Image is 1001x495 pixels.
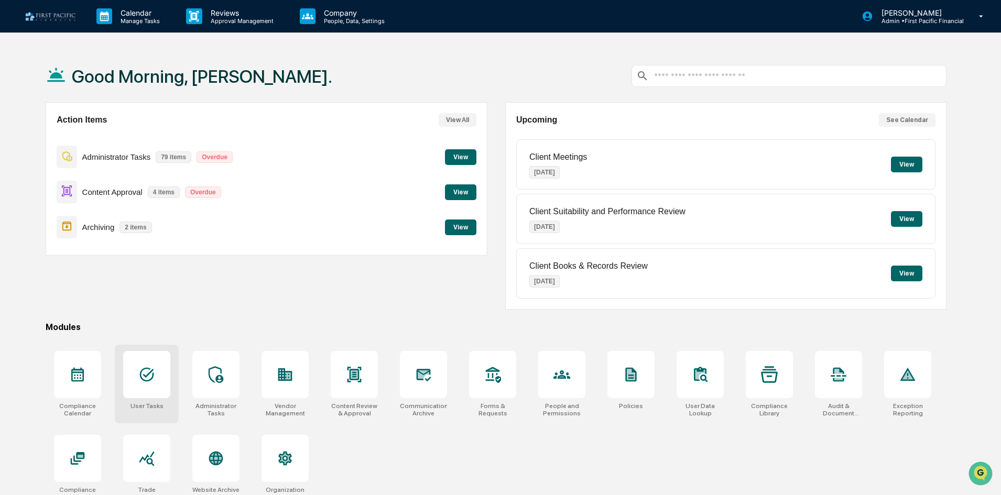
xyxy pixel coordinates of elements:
[891,157,922,172] button: View
[529,207,686,216] p: Client Suitability and Performance Review
[192,402,240,417] div: Administrator Tasks
[10,133,19,141] div: 🖐️
[445,149,476,165] button: View
[156,151,191,163] p: 79 items
[262,402,309,417] div: Vendor Management
[815,402,862,417] div: Audit & Document Logs
[10,22,191,39] p: How can we help?
[76,133,84,141] div: 🗄️
[529,152,587,162] p: Client Meetings
[112,8,165,17] p: Calendar
[21,152,66,162] span: Data Lookup
[86,132,130,142] span: Attestations
[54,402,101,417] div: Compliance Calendar
[148,186,180,198] p: 4 items
[202,8,279,17] p: Reviews
[445,184,476,200] button: View
[746,402,793,417] div: Compliance Library
[445,151,476,161] a: View
[315,8,390,17] p: Company
[82,188,143,196] p: Content Approval
[36,91,133,99] div: We're available if you need us!
[119,222,151,233] p: 2 items
[82,152,151,161] p: Administrator Tasks
[10,153,19,161] div: 🔎
[46,322,946,332] div: Modules
[74,177,127,185] a: Powered byPylon
[891,211,922,227] button: View
[469,402,516,417] div: Forms & Requests
[529,166,560,179] p: [DATE]
[891,266,922,281] button: View
[6,128,72,147] a: 🖐️Preclearance
[529,261,648,271] p: Client Books & Records Review
[331,402,378,417] div: Content Review & Approval
[529,275,560,288] p: [DATE]
[6,148,70,167] a: 🔎Data Lookup
[439,113,476,127] button: View All
[879,113,935,127] button: See Calendar
[25,12,75,21] img: logo
[445,222,476,232] a: View
[10,80,29,99] img: 1746055101610-c473b297-6a78-478c-a979-82029cc54cd1
[202,17,279,25] p: Approval Management
[130,402,164,410] div: User Tasks
[873,17,964,25] p: Admin • First Pacific Financial
[192,486,240,493] div: Website Archive
[57,115,107,125] h2: Action Items
[873,8,964,17] p: [PERSON_NAME]
[112,17,165,25] p: Manage Tasks
[619,402,643,410] div: Policies
[538,402,585,417] div: People and Permissions
[967,460,996,489] iframe: Open customer support
[529,221,560,233] p: [DATE]
[82,223,115,232] p: Archiving
[400,402,447,417] div: Communications Archive
[185,186,221,198] p: Overdue
[445,186,476,196] a: View
[445,219,476,235] button: View
[104,178,127,185] span: Pylon
[315,17,390,25] p: People, Data, Settings
[884,402,931,417] div: Exception Reporting
[197,151,233,163] p: Overdue
[36,80,172,91] div: Start new chat
[178,83,191,96] button: Start new chat
[21,132,68,142] span: Preclearance
[72,66,332,87] h1: Good Morning, [PERSON_NAME].
[677,402,724,417] div: User Data Lookup
[516,115,557,125] h2: Upcoming
[72,128,134,147] a: 🗄️Attestations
